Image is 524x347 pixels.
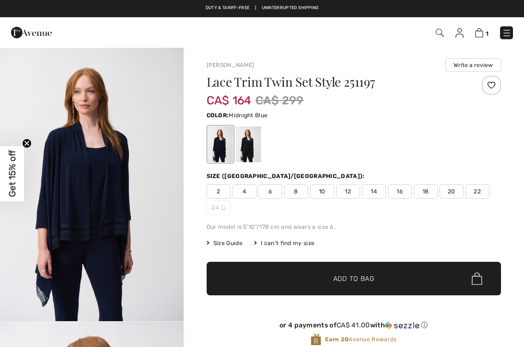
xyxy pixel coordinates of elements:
span: Midnight Blue [229,112,268,119]
img: Shopping Bag [475,28,483,37]
span: CA$ 164 [207,84,252,107]
span: CA$ 41.00 [337,321,370,329]
span: Color: [207,112,229,119]
img: Bag.svg [472,272,482,285]
img: Menu [502,28,512,38]
span: 14 [362,184,386,199]
button: Write a review [445,58,501,72]
span: Add to Bag [333,274,374,284]
div: I can't find my size [254,239,314,247]
a: [PERSON_NAME] [207,62,255,68]
div: or 4 payments ofCA$ 41.00withSezzle Click to learn more about Sezzle [207,321,501,333]
button: Add to Bag [207,262,501,295]
span: 6 [258,184,282,199]
span: 12 [336,184,360,199]
img: Avenue Rewards [311,333,321,346]
div: Black [235,126,260,162]
a: 1 [475,27,489,38]
span: 16 [388,184,412,199]
img: Search [436,29,444,37]
span: 22 [466,184,489,199]
span: Get 15% off [7,150,18,197]
span: 1 [486,30,489,37]
button: Close teaser [22,138,32,148]
a: 1ère Avenue [11,27,52,36]
span: Avenue Rewards [325,335,396,344]
span: 8 [284,184,308,199]
span: CA$ 299 [256,92,304,109]
div: Our model is 5'10"/178 cm and wears a size 6. [207,223,501,231]
span: Size Guide [207,239,243,247]
img: 1ère Avenue [11,23,52,42]
span: 2 [207,184,231,199]
span: 4 [233,184,256,199]
span: 18 [414,184,438,199]
strong: Earn 20 [325,336,349,343]
img: Sezzle [385,321,419,330]
div: or 4 payments of with [207,321,501,330]
img: ring-m.svg [221,205,225,210]
h1: Lace Trim Twin Set Style 251197 [207,76,452,88]
div: Size ([GEOGRAPHIC_DATA]/[GEOGRAPHIC_DATA]): [207,172,367,180]
span: 10 [310,184,334,199]
div: Midnight Blue [208,126,233,162]
img: My Info [455,28,464,38]
span: 24 [207,201,231,215]
span: 20 [440,184,464,199]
